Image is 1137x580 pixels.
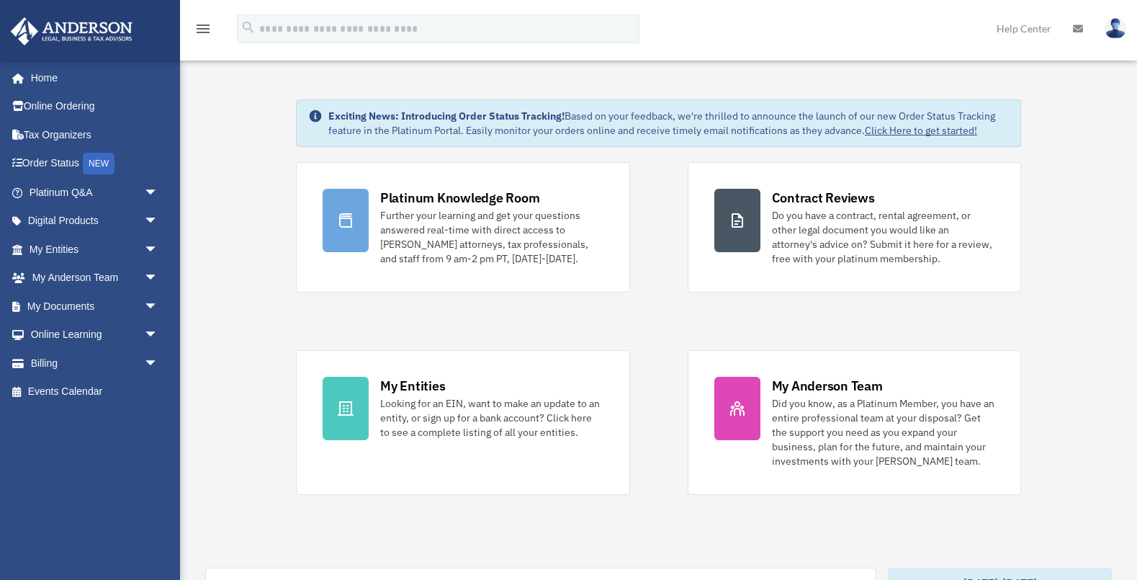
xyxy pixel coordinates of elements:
[10,120,180,149] a: Tax Organizers
[328,110,565,122] strong: Exciting News: Introducing Order Status Tracking!
[772,396,995,468] div: Did you know, as a Platinum Member, you have an entire professional team at your disposal? Get th...
[380,396,603,440] div: Looking for an EIN, want to make an update to an entity, or sign up for a bank account? Click her...
[10,264,180,293] a: My Anderson Teamarrow_drop_down
[144,321,173,350] span: arrow_drop_down
[144,235,173,264] span: arrow_drop_down
[688,350,1022,495] a: My Anderson Team Did you know, as a Platinum Member, you have an entire professional team at your...
[10,149,180,179] a: Order StatusNEW
[772,189,875,207] div: Contract Reviews
[144,292,173,321] span: arrow_drop_down
[144,207,173,236] span: arrow_drop_down
[380,377,445,395] div: My Entities
[83,153,114,174] div: NEW
[241,19,256,35] i: search
[772,377,883,395] div: My Anderson Team
[1105,18,1126,39] img: User Pic
[10,92,180,121] a: Online Ordering
[296,162,630,293] a: Platinum Knowledge Room Further your learning and get your questions answered real-time with dire...
[144,178,173,208] span: arrow_drop_down
[865,124,977,137] a: Click Here to get started!
[194,25,212,37] a: menu
[10,207,180,236] a: Digital Productsarrow_drop_down
[10,178,180,207] a: Platinum Q&Aarrow_drop_down
[328,109,1009,138] div: Based on your feedback, we're thrilled to announce the launch of our new Order Status Tracking fe...
[6,17,137,45] img: Anderson Advisors Platinum Portal
[772,208,995,266] div: Do you have a contract, rental agreement, or other legal document you would like an attorney's ad...
[194,20,212,37] i: menu
[144,349,173,378] span: arrow_drop_down
[380,208,603,266] div: Further your learning and get your questions answered real-time with direct access to [PERSON_NAM...
[10,63,173,92] a: Home
[144,264,173,293] span: arrow_drop_down
[296,350,630,495] a: My Entities Looking for an EIN, want to make an update to an entity, or sign up for a bank accoun...
[10,292,180,321] a: My Documentsarrow_drop_down
[10,378,180,406] a: Events Calendar
[10,235,180,264] a: My Entitiesarrow_drop_down
[380,189,540,207] div: Platinum Knowledge Room
[10,321,180,349] a: Online Learningarrow_drop_down
[10,349,180,378] a: Billingarrow_drop_down
[688,162,1022,293] a: Contract Reviews Do you have a contract, rental agreement, or other legal document you would like...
